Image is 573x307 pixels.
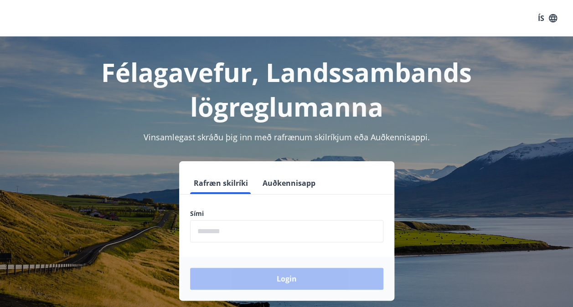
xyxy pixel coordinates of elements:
button: Rafræn skilríki [190,172,252,194]
span: Vinsamlegast skráðu þig inn með rafrænum skilríkjum eða Auðkennisappi. [144,132,430,143]
button: Auðkennisapp [259,172,319,194]
button: ÍS [533,10,562,26]
label: Sími [190,209,383,218]
h1: Félagavefur, Landssambands lögreglumanna [11,55,562,124]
